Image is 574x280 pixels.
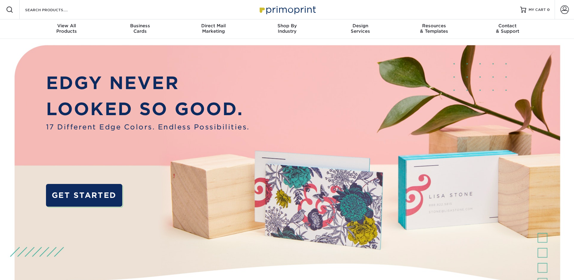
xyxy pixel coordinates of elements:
[177,23,250,28] span: Direct Mail
[46,122,250,132] span: 17 Different Edge Colors. Endless Possibilities.
[397,23,471,34] div: & Templates
[324,19,397,39] a: DesignServices
[250,23,324,28] span: Shop By
[25,6,84,13] input: SEARCH PRODUCTS.....
[30,23,103,34] div: Products
[257,3,317,16] img: Primoprint
[547,8,550,12] span: 0
[177,19,250,39] a: Direct MailMarketing
[529,7,546,12] span: MY CART
[46,70,250,96] p: EDGY NEVER
[471,23,544,28] span: Contact
[471,23,544,34] div: & Support
[103,23,177,34] div: Cards
[324,23,397,28] span: Design
[30,19,103,39] a: View AllProducts
[324,23,397,34] div: Services
[397,23,471,28] span: Resources
[103,23,177,28] span: Business
[397,19,471,39] a: Resources& Templates
[250,23,324,34] div: Industry
[30,23,103,28] span: View All
[46,96,250,122] p: LOOKED SO GOOD.
[250,19,324,39] a: Shop ByIndustry
[46,184,122,207] a: GET STARTED
[103,19,177,39] a: BusinessCards
[471,19,544,39] a: Contact& Support
[177,23,250,34] div: Marketing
